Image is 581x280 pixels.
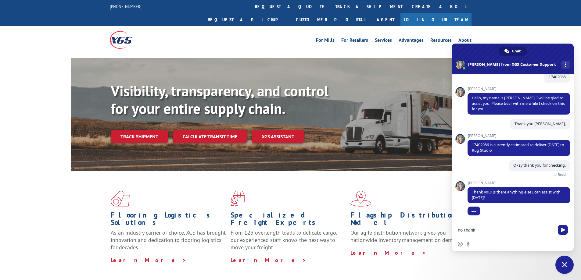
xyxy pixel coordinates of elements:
[173,130,247,143] a: Calculate transit time
[555,256,574,274] a: Close chat
[513,163,566,168] span: Okay thank you for checking,
[549,74,566,80] span: 17402086
[110,3,142,9] a: [PHONE_NUMBER]
[371,13,400,26] a: Agent
[291,13,371,26] a: Customer Portal
[468,181,570,185] span: [PERSON_NAME]
[430,38,452,44] a: Resources
[111,257,187,264] a: Learn More >
[111,81,328,118] b: Visibility, transparency, and control for your entire supply chain.
[111,211,226,229] h1: Flooring Logistics Solutions
[558,225,568,235] span: Send
[316,38,335,44] a: For Mills
[350,211,466,229] h1: Flagship Distribution Model
[468,134,570,138] span: [PERSON_NAME]
[468,87,570,91] span: [PERSON_NAME]
[472,142,564,153] span: 17402086 is currently estimated to deliver [DATE] to Rug Studio
[472,95,565,112] span: Hello, my name is [PERSON_NAME]. I will be glad to assist you. Please bear with me while I check ...
[499,47,527,56] a: Chat
[558,172,566,177] span: Read
[203,13,291,26] a: Request a pickup
[512,47,521,56] span: Chat
[400,13,472,26] a: Join Our Team
[252,130,304,143] a: XGS ASSISTANT
[350,249,426,256] a: Learn More >
[458,38,472,44] a: About
[231,257,307,264] a: Learn More >
[458,222,555,237] textarea: Compose your message...
[111,229,226,251] span: As an industry carrier of choice, XGS has brought innovation and dedication to flooring logistics...
[341,38,368,44] a: For Retailers
[350,229,463,243] span: Our agile distribution network gives you nationwide inventory management on demand.
[231,191,245,207] img: xgs-icon-focused-on-flooring-red
[350,191,371,207] img: xgs-icon-flagship-distribution-model-red
[231,229,346,256] p: From 123 overlength loads to delicate cargo, our experienced staff knows the best way to move you...
[466,242,471,246] span: Send a file
[515,121,566,126] span: Thank you [PERSON_NAME],
[458,242,463,246] span: Insert an emoji
[231,211,346,229] h1: Specialized Freight Experts
[111,191,130,207] img: xgs-icon-total-supply-chain-intelligence-red
[399,38,424,44] a: Advantages
[375,38,392,44] a: Services
[472,190,561,200] span: Thank you! Is there anything else I can assist with [DATE]?
[111,130,168,143] a: Track shipment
